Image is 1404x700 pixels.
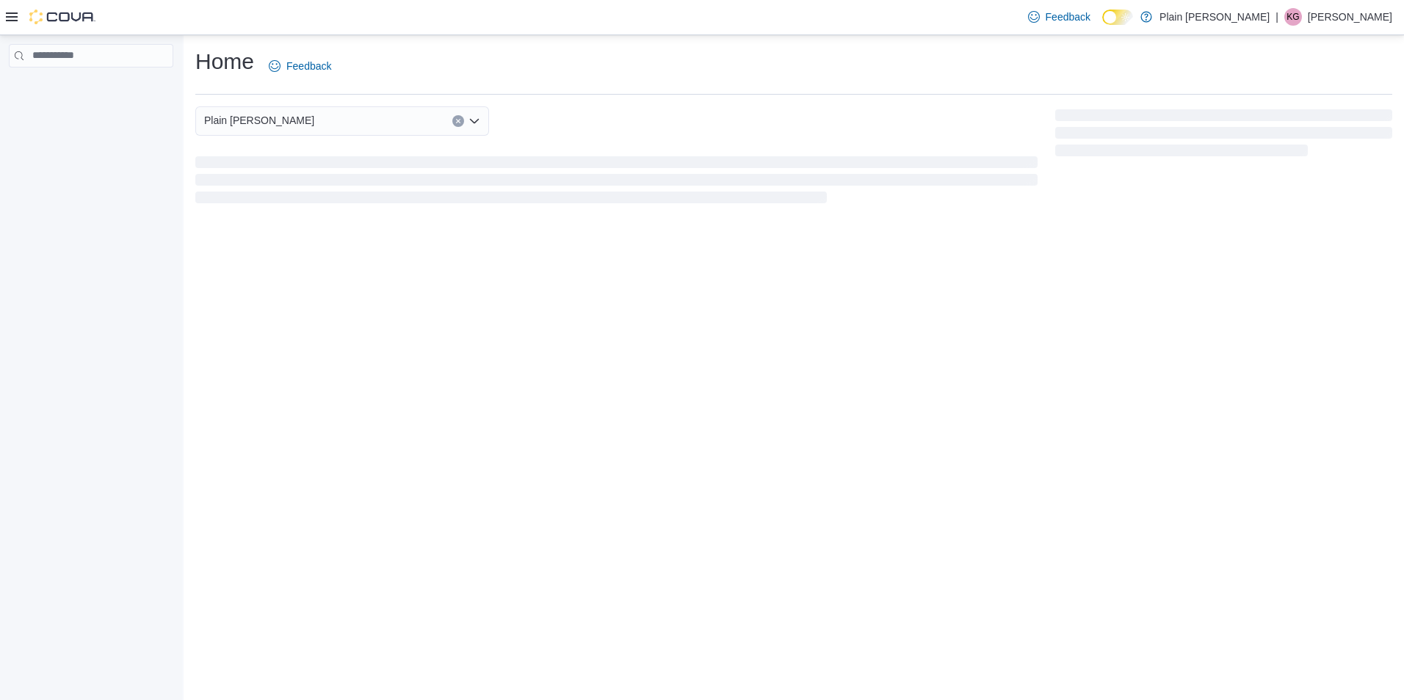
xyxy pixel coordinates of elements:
input: Dark Mode [1102,10,1133,25]
span: Dark Mode [1102,25,1103,26]
button: Open list of options [468,115,480,127]
span: KG [1287,8,1299,26]
span: Feedback [286,59,331,73]
img: Cova [29,10,95,24]
span: Feedback [1046,10,1090,24]
span: Loading [1055,112,1392,159]
p: Plain [PERSON_NAME] [1159,8,1270,26]
button: Clear input [452,115,464,127]
a: Feedback [1022,2,1096,32]
p: [PERSON_NAME] [1308,8,1392,26]
span: Plain [PERSON_NAME] [204,112,314,129]
span: Loading [195,159,1038,206]
div: Krista Granger [1284,8,1302,26]
h1: Home [195,47,254,76]
p: | [1275,8,1278,26]
nav: Complex example [9,70,173,106]
a: Feedback [263,51,337,81]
